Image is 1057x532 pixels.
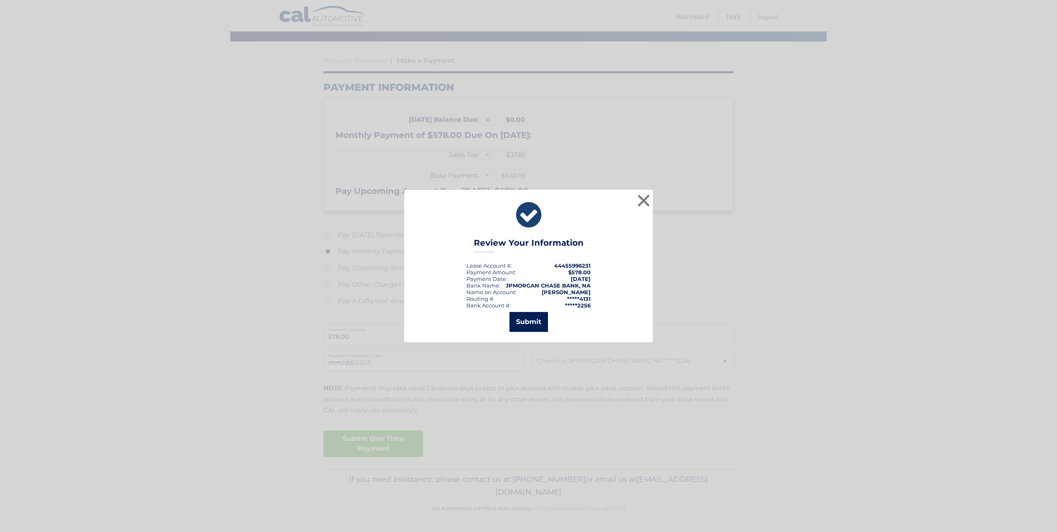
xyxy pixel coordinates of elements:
[474,238,584,252] h3: Review Your Information
[466,289,516,295] div: Name on Account:
[554,262,591,269] strong: 44455996231
[466,276,507,282] div: :
[509,312,548,332] button: Submit
[542,289,591,295] strong: [PERSON_NAME]
[568,269,591,276] span: $578.00
[466,302,511,309] div: Bank Account #:
[466,269,516,276] div: Payment Amount:
[506,282,591,289] strong: JPMORGAN CHASE BANK, NA
[571,276,591,282] span: [DATE]
[466,295,495,302] div: Routing #:
[466,276,506,282] span: Payment Date
[635,192,652,209] button: ×
[466,282,500,289] div: Bank Name:
[466,262,512,269] div: Lease Account #:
